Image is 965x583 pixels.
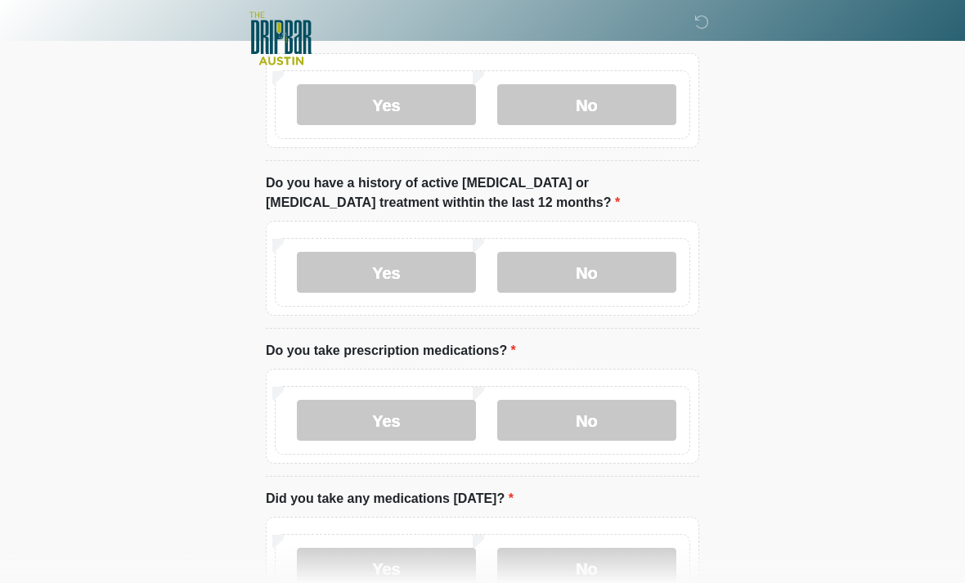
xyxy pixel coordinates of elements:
label: Yes [297,253,476,294]
label: Do you take prescription medications? [266,342,516,361]
label: No [497,85,676,126]
label: Yes [297,85,476,126]
label: No [497,253,676,294]
label: No [497,401,676,442]
img: The DRIPBaR - Austin The Domain Logo [249,12,312,65]
label: Do you have a history of active [MEDICAL_DATA] or [MEDICAL_DATA] treatment withtin the last 12 mo... [266,174,699,213]
label: Yes [297,401,476,442]
label: Did you take any medications [DATE]? [266,490,514,509]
